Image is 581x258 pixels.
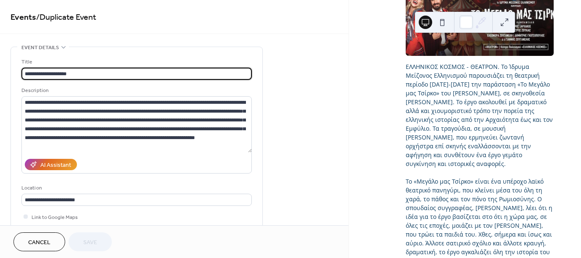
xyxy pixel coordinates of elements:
[21,43,59,52] span: Event details
[11,9,36,26] a: Events
[13,232,65,251] button: Cancel
[21,58,250,66] div: Title
[32,213,78,222] span: Link to Google Maps
[28,238,50,247] span: Cancel
[36,9,96,26] span: / Duplicate Event
[21,184,250,192] div: Location
[40,161,71,170] div: AI Assistant
[21,86,250,95] div: Description
[25,159,77,170] button: AI Assistant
